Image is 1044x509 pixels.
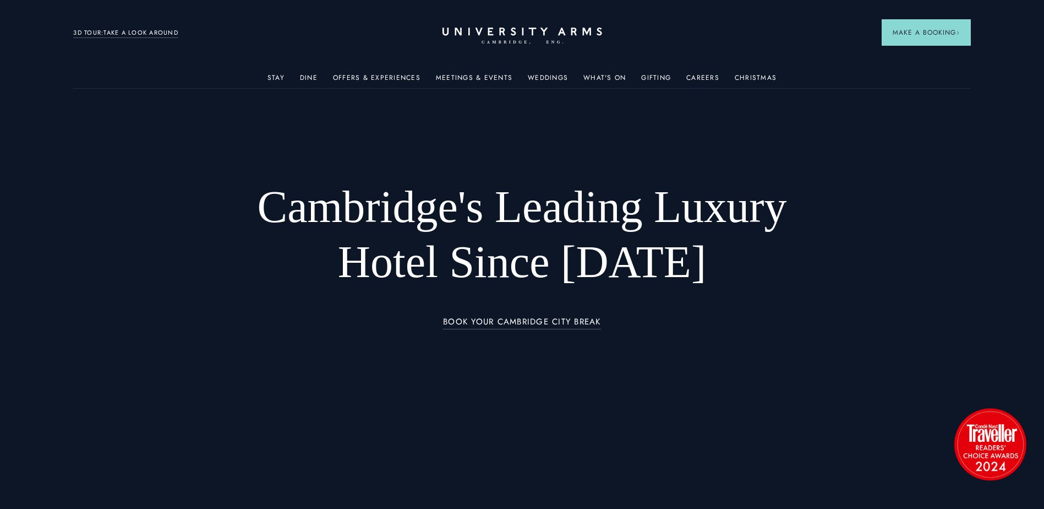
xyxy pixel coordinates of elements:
[882,19,971,46] button: Make a BookingArrow icon
[583,74,626,88] a: What's On
[436,74,512,88] a: Meetings & Events
[228,180,816,290] h1: Cambridge's Leading Luxury Hotel Since [DATE]
[300,74,318,88] a: Dine
[528,74,568,88] a: Weddings
[735,74,777,88] a: Christmas
[333,74,420,88] a: Offers & Experiences
[949,403,1031,485] img: image-2524eff8f0c5d55edbf694693304c4387916dea5-1501x1501-png
[443,317,601,330] a: BOOK YOUR CAMBRIDGE CITY BREAK
[641,74,671,88] a: Gifting
[73,28,178,38] a: 3D TOUR:TAKE A LOOK AROUND
[267,74,285,88] a: Stay
[956,31,960,35] img: Arrow icon
[893,28,960,37] span: Make a Booking
[442,28,602,45] a: Home
[686,74,719,88] a: Careers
